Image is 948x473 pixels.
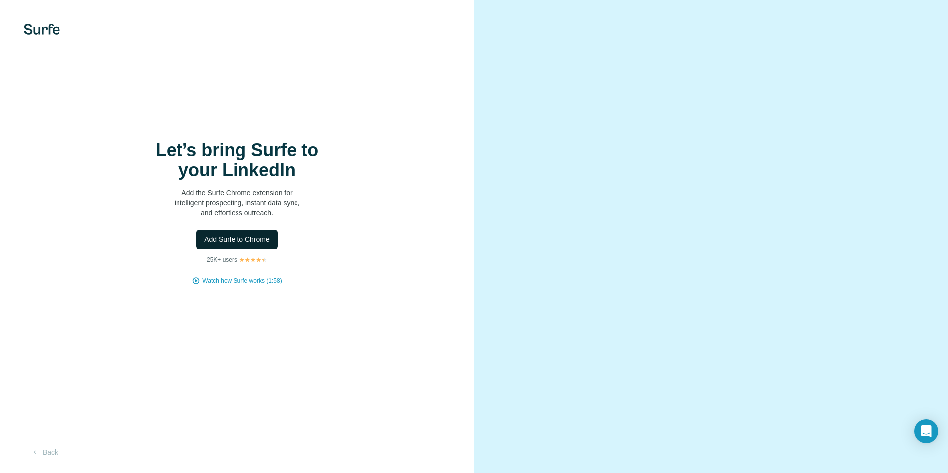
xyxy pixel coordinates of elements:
[138,188,336,218] p: Add the Surfe Chrome extension for intelligent prospecting, instant data sync, and effortless out...
[138,140,336,180] h1: Let’s bring Surfe to your LinkedIn
[207,255,237,264] p: 25K+ users
[196,230,278,249] button: Add Surfe to Chrome
[239,257,267,263] img: Rating Stars
[202,276,282,285] button: Watch how Surfe works (1:58)
[24,24,60,35] img: Surfe's logo
[24,443,65,461] button: Back
[914,419,938,443] div: Open Intercom Messenger
[204,235,270,244] span: Add Surfe to Chrome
